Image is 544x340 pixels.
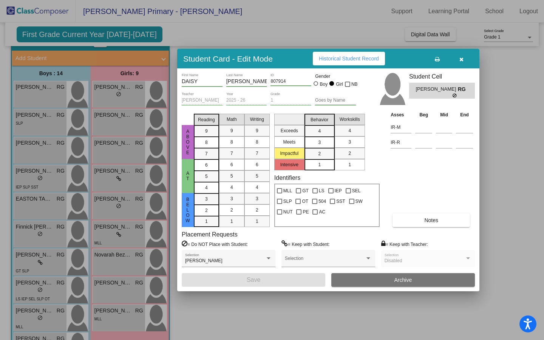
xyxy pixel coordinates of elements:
[256,195,258,202] span: 3
[352,186,361,195] span: SEL
[184,171,191,181] span: At
[205,162,208,168] span: 6
[230,161,233,168] span: 6
[205,207,208,214] span: 2
[182,240,248,248] label: = Do NOT Place with Student:
[230,195,233,202] span: 3
[340,116,360,123] span: Workskills
[424,217,438,223] span: Notes
[205,128,208,134] span: 9
[274,174,300,181] label: Identifiers
[227,116,237,123] span: Math
[256,218,258,225] span: 1
[393,213,470,227] button: Notes
[319,207,325,216] span: AC
[184,197,191,223] span: Below
[302,197,308,206] span: OT
[270,79,311,84] input: Enter ID
[319,186,325,195] span: LS
[230,127,233,134] span: 9
[256,150,258,157] span: 7
[230,173,233,179] span: 5
[313,52,385,65] button: Historical Student Record
[318,128,321,134] span: 4
[256,207,258,213] span: 2
[348,139,351,145] span: 3
[381,240,428,248] label: = Keep with Teacher:
[283,186,292,195] span: MLL
[230,207,233,213] span: 2
[183,54,273,63] h3: Student Card - Edit Mode
[302,186,309,195] span: GT
[256,139,258,145] span: 8
[230,184,233,191] span: 4
[198,116,215,123] span: Reading
[182,98,223,103] input: teacher
[182,273,325,287] button: Save
[205,150,208,157] span: 7
[335,186,342,195] span: IEP
[331,273,475,287] button: Archive
[311,116,328,123] span: Behavior
[256,184,258,191] span: 4
[250,116,264,123] span: Writing
[391,122,411,133] input: assessment
[458,85,468,93] span: RG
[391,137,411,148] input: assessment
[230,139,233,145] span: 8
[230,218,233,225] span: 1
[315,73,356,80] mat-label: Gender
[413,111,434,119] th: Beg
[348,127,351,134] span: 4
[205,173,208,180] span: 5
[185,258,223,263] span: [PERSON_NAME]
[318,161,321,168] span: 1
[315,98,356,103] input: goes by name
[283,197,292,206] span: SLP
[205,184,208,191] span: 4
[335,81,343,88] div: Girl
[348,150,351,157] span: 2
[319,56,379,62] span: Historical Student Record
[226,98,267,103] input: year
[394,277,412,283] span: Archive
[348,161,351,168] span: 1
[454,111,475,119] th: End
[389,111,413,119] th: Asses
[318,139,321,146] span: 3
[281,240,330,248] label: = Keep with Student:
[256,127,258,134] span: 9
[409,73,475,80] h3: Student Cell
[270,98,311,103] input: grade
[351,80,358,89] span: NB
[318,150,321,157] span: 2
[184,129,191,155] span: Above
[247,277,260,283] span: Save
[205,218,208,225] span: 1
[385,258,402,263] span: Disabled
[336,197,345,206] span: SST
[434,111,454,119] th: Mid
[256,161,258,168] span: 6
[205,196,208,202] span: 3
[318,197,326,206] span: 504
[182,231,238,238] label: Placement Requests
[283,207,293,216] span: NUT
[256,173,258,179] span: 5
[320,81,328,88] div: Boy
[355,197,363,206] span: SW
[230,150,233,157] span: 7
[303,207,309,216] span: PE
[205,139,208,146] span: 8
[416,85,457,93] span: [PERSON_NAME]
